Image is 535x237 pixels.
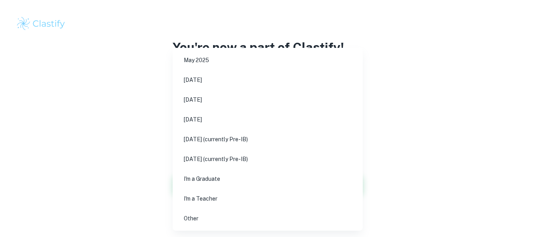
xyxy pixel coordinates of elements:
[176,150,360,168] li: [DATE] (currently Pre-IB)
[176,110,360,129] li: [DATE]
[176,170,360,188] li: I'm a Graduate
[176,130,360,148] li: [DATE] (currently Pre-IB)
[176,91,360,109] li: [DATE]
[176,190,360,208] li: I'm a Teacher
[176,209,360,228] li: Other
[176,71,360,89] li: [DATE]
[176,51,360,69] li: May 2025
